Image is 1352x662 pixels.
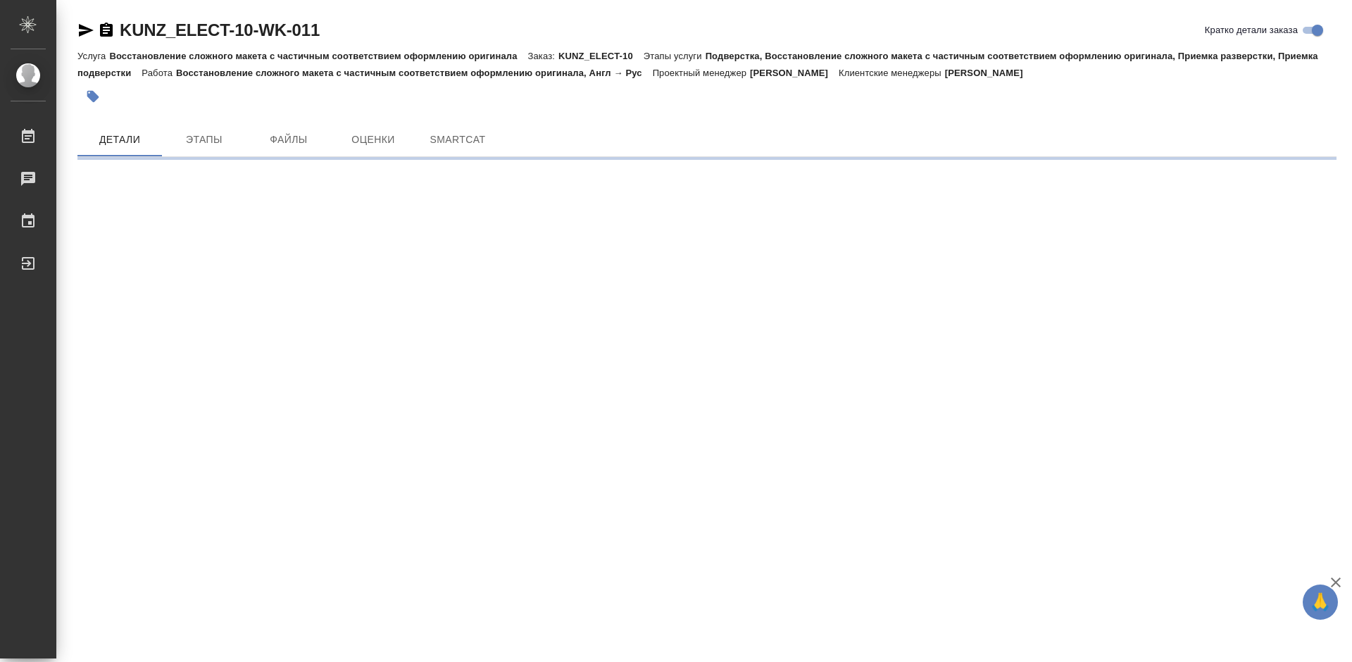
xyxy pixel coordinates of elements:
button: Добавить тэг [77,81,108,112]
button: Скопировать ссылку [98,22,115,39]
span: SmartCat [424,131,492,149]
p: Этапы услуги [644,51,706,61]
span: Детали [86,131,154,149]
span: Файлы [255,131,323,149]
a: KUNZ_ELECT-10-WK-011 [120,20,320,39]
p: Подверстка, Восстановление сложного макета с частичным соответствием оформлению оригинала, Приемк... [77,51,1318,78]
p: Услуга [77,51,109,61]
p: Клиентские менеджеры [839,68,945,78]
p: [PERSON_NAME] [750,68,839,78]
p: Работа [142,68,176,78]
span: Оценки [339,131,407,149]
span: Этапы [170,131,238,149]
p: Проектный менеджер [653,68,750,78]
p: Восстановление сложного макета с частичным соответствием оформлению оригинала, Англ → Рус [176,68,653,78]
p: KUNZ_ELECT-10 [558,51,644,61]
button: Скопировать ссылку для ЯМессенджера [77,22,94,39]
p: Восстановление сложного макета с частичным соответствием оформлению оригинала [109,51,527,61]
button: 🙏 [1303,585,1338,620]
span: 🙏 [1308,587,1332,617]
p: Заказ: [528,51,558,61]
span: Кратко детали заказа [1205,23,1298,37]
p: [PERSON_NAME] [945,68,1034,78]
